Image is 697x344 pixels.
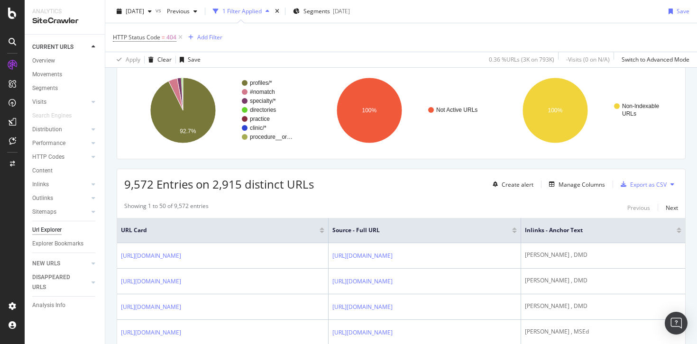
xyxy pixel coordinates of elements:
div: Add Filter [197,33,222,41]
button: Segments[DATE] [289,4,354,19]
a: Performance [32,138,89,148]
div: Performance [32,138,65,148]
div: 1 Filter Applied [222,7,262,15]
a: Search Engines [32,111,81,121]
a: Url Explorer [32,225,98,235]
svg: A chart. [124,69,303,152]
button: Next [666,202,678,213]
div: Explorer Bookmarks [32,239,83,249]
span: Source - Full URL [332,226,498,235]
a: HTTP Codes [32,152,89,162]
span: Previous [163,7,190,15]
text: 100% [362,107,376,114]
text: procedure__or… [250,134,293,140]
div: Outlinks [32,193,53,203]
span: 9,572 Entries on 2,915 distinct URLs [124,176,314,192]
a: [URL][DOMAIN_NAME] [332,302,393,312]
text: profiles/* [250,80,272,86]
a: Sitemaps [32,207,89,217]
a: [URL][DOMAIN_NAME] [121,251,181,261]
span: Inlinks - Anchor Text [525,226,662,235]
div: Switch to Advanced Mode [622,55,689,63]
div: 0.36 % URLs ( 3K on 793K ) [489,55,554,63]
div: SiteCrawler [32,16,97,27]
div: Open Intercom Messenger [665,312,688,335]
div: Url Explorer [32,225,62,235]
button: Create alert [489,177,533,192]
div: HTTP Codes [32,152,64,162]
div: [PERSON_NAME] , DMD [525,251,681,259]
div: Analytics [32,8,97,16]
div: Clear [157,55,172,63]
div: Distribution [32,125,62,135]
a: [URL][DOMAIN_NAME] [121,277,181,286]
div: Showing 1 to 50 of 9,572 entries [124,202,209,213]
div: NEW URLS [32,259,60,269]
div: Movements [32,70,62,80]
div: Create alert [502,181,533,189]
button: Save [176,52,201,67]
text: Non-Indexable [622,103,659,109]
a: CURRENT URLS [32,42,89,52]
button: Switch to Advanced Mode [618,52,689,67]
svg: A chart. [496,69,676,152]
div: A chart. [311,69,490,152]
div: Save [677,7,689,15]
text: 100% [548,107,563,114]
span: 2025 Oct. 9th [126,7,144,15]
div: CURRENT URLS [32,42,73,52]
button: 1 Filter Applied [209,4,273,19]
div: Apply [126,55,140,63]
a: Distribution [32,125,89,135]
a: [URL][DOMAIN_NAME] [121,328,181,337]
text: practice [250,116,270,122]
span: vs [156,6,163,14]
button: Export as CSV [617,177,667,192]
a: [URL][DOMAIN_NAME] [332,328,393,337]
a: Outlinks [32,193,89,203]
text: 92.7% [180,128,196,135]
div: [DATE] [333,7,350,15]
div: Sitemaps [32,207,56,217]
a: Analysis Info [32,300,98,310]
div: Search Engines [32,111,72,121]
span: = [162,33,165,41]
div: [PERSON_NAME] , DMD [525,276,681,285]
text: URLs [622,110,636,117]
div: times [273,7,281,16]
a: [URL][DOMAIN_NAME] [121,302,181,312]
button: Apply [113,52,140,67]
button: [DATE] [113,4,156,19]
span: HTTP Status Code [113,33,160,41]
a: Visits [32,97,89,107]
div: Save [188,55,201,63]
a: [URL][DOMAIN_NAME] [332,277,393,286]
span: 404 [166,31,176,44]
div: Previous [627,204,650,212]
a: DISAPPEARED URLS [32,272,89,292]
button: Manage Columns [545,179,605,190]
div: Export as CSV [630,181,667,189]
a: NEW URLS [32,259,89,269]
div: Segments [32,83,58,93]
div: [PERSON_NAME] , MSEd [525,327,681,336]
a: Segments [32,83,98,93]
a: Overview [32,56,98,66]
div: Next [666,204,678,212]
div: [PERSON_NAME] , DMD [525,302,681,310]
button: Previous [627,202,650,213]
a: [URL][DOMAIN_NAME] [332,251,393,261]
div: Manage Columns [559,181,605,189]
div: DISAPPEARED URLS [32,272,80,292]
div: Content [32,166,53,176]
button: Save [665,4,689,19]
a: Content [32,166,98,176]
div: Overview [32,56,55,66]
text: Not Active URLs [436,107,477,113]
text: directories [250,107,276,113]
div: Inlinks [32,180,49,190]
text: specialty/* [250,98,276,104]
div: - Visits ( 0 on N/A ) [566,55,610,63]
